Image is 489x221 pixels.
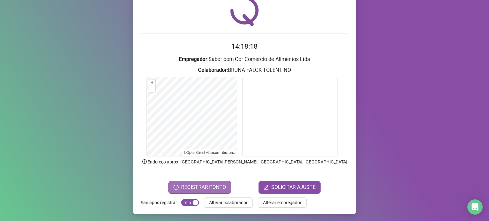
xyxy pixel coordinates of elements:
span: edit [264,185,269,190]
label: Sair após registrar [141,197,181,208]
a: OpenStreetMap [187,150,213,155]
span: Alterar colaborador [209,199,248,206]
button: + [149,80,155,86]
h3: : BRUNA FALCK TOLENTINO [141,66,348,74]
button: – [149,86,155,92]
button: REGISTRAR PONTO [168,181,231,194]
strong: Empregador [179,56,207,62]
span: SOLICITAR AJUSTE [271,183,315,191]
h3: : Sabor com Cor Comércio de Alimentos Ltda [141,55,348,64]
div: Open Intercom Messenger [467,199,483,215]
span: REGISTRAR PONTO [181,183,226,191]
button: Alterar empregador [258,197,307,208]
span: Alterar empregador [263,199,301,206]
li: © contributors. [184,150,235,155]
strong: Colaborador [198,67,227,73]
button: editSOLICITAR AJUSTE [259,181,321,194]
time: 14:18:18 [231,43,258,50]
span: info-circle [142,159,147,164]
span: clock-circle [174,185,179,190]
button: Alterar colaborador [204,197,253,208]
p: Endereço aprox. : [GEOGRAPHIC_DATA][PERSON_NAME], [GEOGRAPHIC_DATA], [GEOGRAPHIC_DATA] [141,158,348,165]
